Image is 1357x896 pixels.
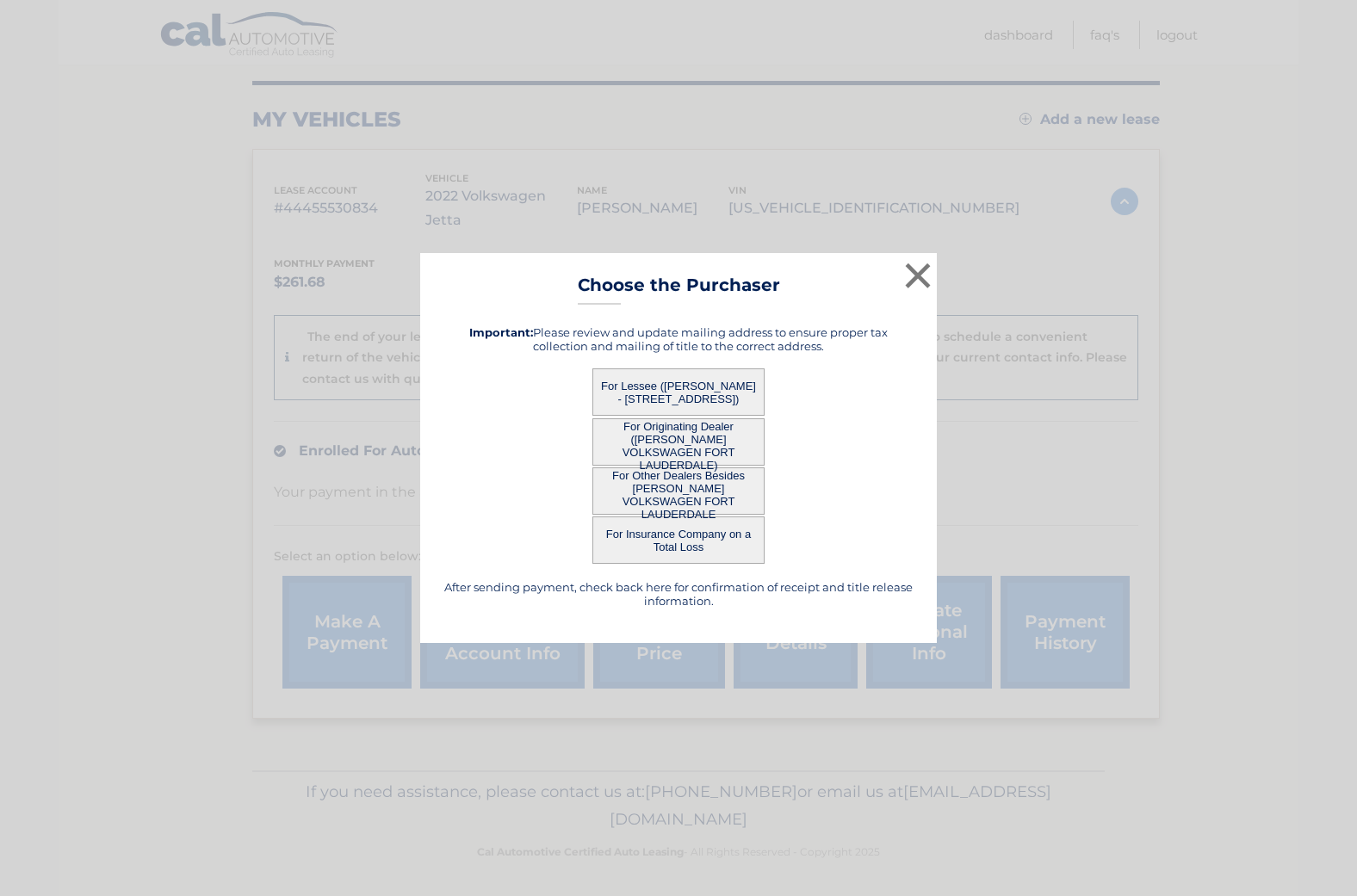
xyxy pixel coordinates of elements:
button: For Originating Dealer ([PERSON_NAME] VOLKSWAGEN FORT LAUDERDALE) [592,418,765,466]
strong: Important: [469,325,533,339]
h3: Choose the Purchaser [578,275,780,305]
button: For Other Dealers Besides [PERSON_NAME] VOLKSWAGEN FORT LAUDERDALE [592,467,765,515]
button: For Insurance Company on a Total Loss [592,516,765,564]
h5: After sending payment, check back here for confirmation of receipt and title release information. [442,580,915,608]
h5: Please review and update mailing address to ensure proper tax collection and mailing of title to ... [442,325,915,353]
button: × [901,258,935,293]
button: For Lessee ([PERSON_NAME] - [STREET_ADDRESS]) [592,368,765,416]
